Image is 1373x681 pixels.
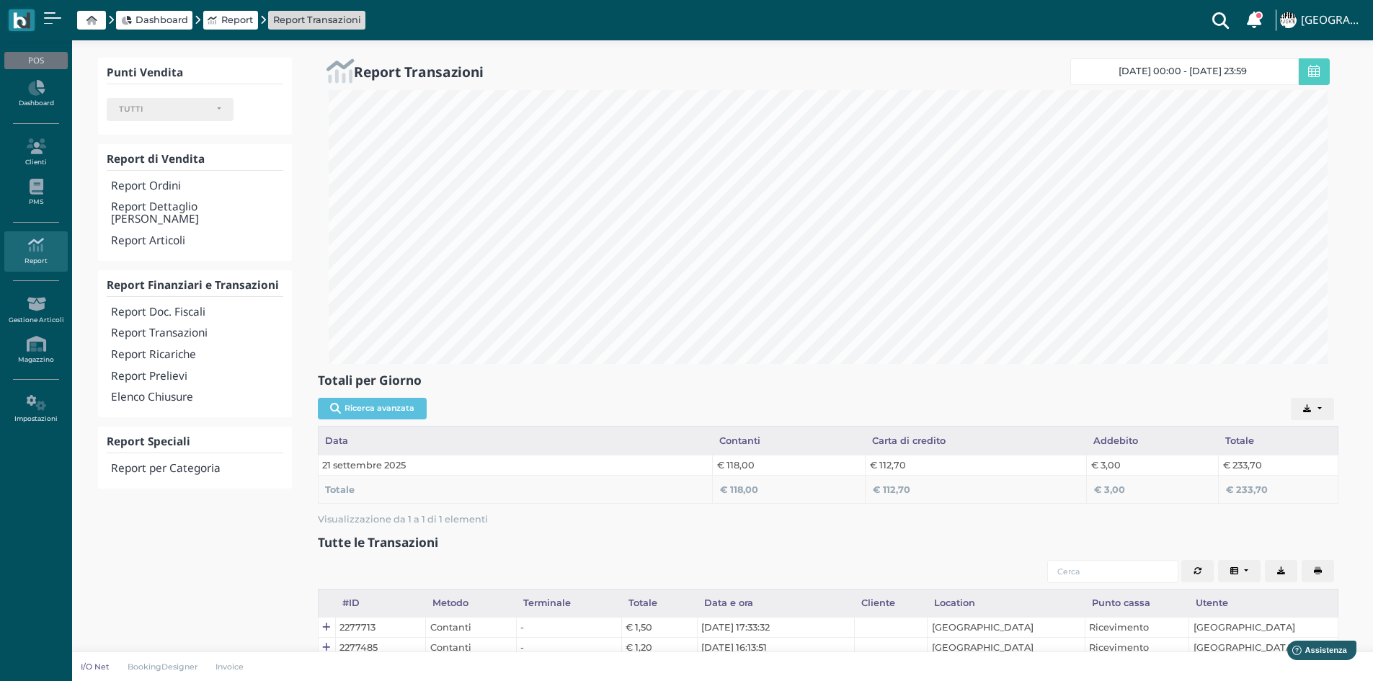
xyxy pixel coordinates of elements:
[335,618,425,638] td: 2277713
[111,370,283,383] h4: Report Prelievi
[697,589,854,617] div: Data e ora
[621,589,697,617] div: Totale
[111,391,283,404] h4: Elenco Chiusure
[621,638,697,658] td: € 1,20
[854,589,927,617] div: Cliente
[318,455,712,475] td: 21 settembre 2025
[516,638,621,658] td: -
[1280,12,1296,28] img: ...
[118,661,207,672] a: BookingDesigner
[697,638,854,658] td: [DATE] 16:13:51
[111,327,283,339] h4: Report Transazioni
[1218,560,1266,583] div: Colonne
[4,74,67,114] a: Dashboard
[712,427,865,454] div: Contanti
[4,52,67,69] div: POS
[1087,455,1219,475] td: € 3,00
[107,277,279,293] b: Report Finanziari e Transazioni
[111,463,283,475] h4: Report per Categoria
[4,133,67,172] a: Clienti
[1219,427,1338,454] div: Totale
[873,483,1080,497] div: € 112,70
[107,151,205,166] b: Report di Vendita
[318,534,438,551] b: Tutte le Transazioni
[516,618,621,638] td: -
[208,13,253,27] a: Report
[4,231,67,271] a: Report
[865,455,1086,475] td: € 112,70
[1278,3,1364,37] a: ... [GEOGRAPHIC_DATA]
[1047,560,1178,583] input: Cerca
[335,589,425,617] div: #ID
[1301,14,1364,27] h4: [GEOGRAPHIC_DATA]
[13,12,30,29] img: logo
[1189,589,1338,617] div: Utente
[135,13,188,27] span: Dashboard
[516,589,621,617] div: Terminale
[107,65,183,80] b: Punti Vendita
[865,427,1086,454] div: Carta di credito
[697,618,854,638] td: [DATE] 17:33:32
[107,98,234,121] button: TUTTI
[1219,455,1338,475] td: € 233,70
[928,589,1085,617] div: Location
[325,483,705,497] div: Totale
[1265,560,1297,583] button: Export
[1291,398,1334,421] button: Export
[712,455,865,475] td: € 118,00
[426,618,516,638] td: Contanti
[319,427,713,454] div: Data
[121,13,188,27] a: Dashboard
[318,398,427,419] button: Ricerca avanzata
[1119,66,1247,77] span: [DATE] 00:00 - [DATE] 23:59
[81,661,110,672] p: I/O Net
[354,64,484,79] h2: Report Transazioni
[111,201,283,226] h4: Report Dettaglio [PERSON_NAME]
[1218,560,1261,583] button: Columns
[111,180,283,192] h4: Report Ordini
[928,638,1085,658] td: [GEOGRAPHIC_DATA]
[1189,638,1338,658] td: [GEOGRAPHIC_DATA]
[1094,483,1212,497] div: € 3,00
[318,372,422,388] b: Totali per Giorno
[426,589,516,617] div: Metodo
[43,12,95,22] span: Assistenza
[928,618,1085,638] td: [GEOGRAPHIC_DATA]
[1085,638,1188,658] td: Ricevimento
[1087,427,1219,454] div: Addebito
[335,638,425,658] td: 2277485
[1189,618,1338,638] td: [GEOGRAPHIC_DATA]
[107,434,190,449] b: Report Speciali
[111,306,283,319] h4: Report Doc. Fiscali
[119,104,210,115] div: TUTTI
[207,661,254,672] a: Invoice
[1226,483,1331,497] div: € 233,70
[426,638,516,658] td: Contanti
[4,173,67,213] a: PMS
[1181,560,1214,583] button: Aggiorna
[720,483,858,497] div: € 118,00
[1271,636,1361,669] iframe: Help widget launcher
[4,389,67,429] a: Impostazioni
[221,13,253,27] span: Report
[1085,618,1188,638] td: Ricevimento
[111,349,283,361] h4: Report Ricariche
[111,235,283,247] h4: Report Articoli
[1085,589,1188,617] div: Punto cassa
[273,13,361,27] a: Report Transazioni
[318,509,488,529] span: Visualizzazione da 1 a 1 di 1 elementi
[4,330,67,370] a: Magazzino
[4,290,67,330] a: Gestione Articoli
[621,618,697,638] td: € 1,50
